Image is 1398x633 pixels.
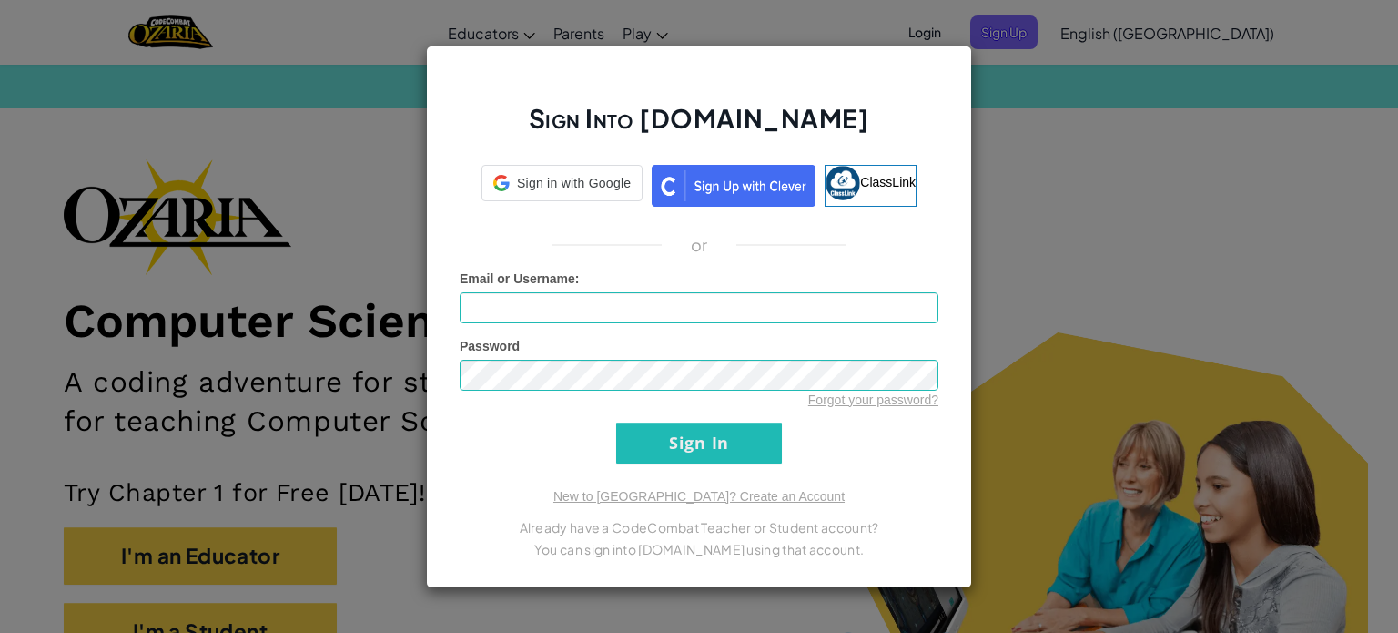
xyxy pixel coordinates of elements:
p: Already have a CodeCombat Teacher or Student account? [460,516,938,538]
a: Sign in with Google [481,165,643,207]
input: Sign In [616,423,782,464]
p: or [691,234,708,256]
img: classlink-logo-small.png [826,166,860,200]
span: Email or Username [460,271,575,286]
span: Sign in with Google [517,174,631,192]
div: Sign in with Google [481,165,643,201]
label: : [460,270,580,288]
a: Forgot your password? [808,393,938,407]
span: Password [460,339,520,353]
img: clever_sso_button@2x.png [652,165,815,207]
span: ClassLink [860,174,916,189]
p: You can sign into [DOMAIN_NAME] using that account. [460,538,938,560]
a: New to [GEOGRAPHIC_DATA]? Create an Account [553,489,845,504]
h2: Sign Into [DOMAIN_NAME] [460,101,938,154]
